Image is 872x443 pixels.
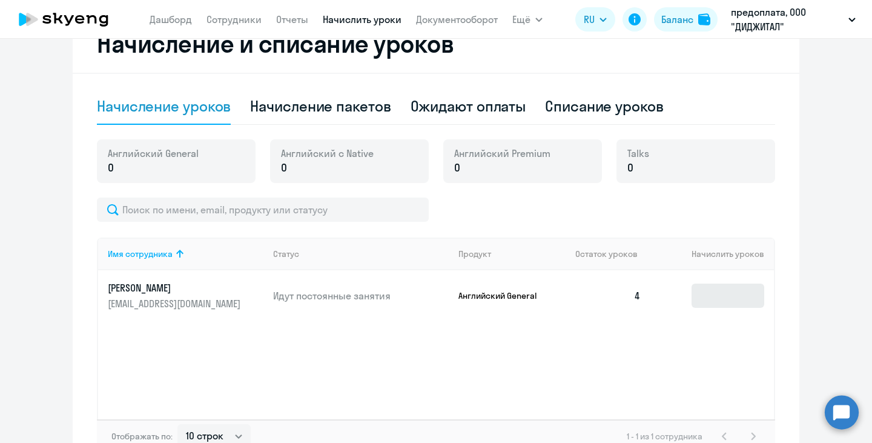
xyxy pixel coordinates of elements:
th: Начислить уроков [650,238,774,270]
p: [EMAIL_ADDRESS][DOMAIN_NAME] [108,297,243,310]
div: Остаток уроков [575,248,650,259]
span: 0 [627,160,633,176]
button: Ещё [512,7,543,32]
p: Английский General [458,290,549,301]
input: Поиск по имени, email, продукту или статусу [97,198,429,222]
p: предоплата, ООО "ДИДЖИТАЛ" [731,5,844,34]
div: Продукт [458,248,491,259]
div: Статус [273,248,449,259]
button: предоплата, ООО "ДИДЖИТАЛ" [725,5,862,34]
span: Ещё [512,12,530,27]
a: [PERSON_NAME][EMAIL_ADDRESS][DOMAIN_NAME] [108,281,263,310]
span: Отображать по: [111,431,173,442]
span: Остаток уроков [575,248,638,259]
span: Английский Premium [454,147,550,160]
div: Имя сотрудника [108,248,173,259]
span: 1 - 1 из 1 сотрудника [627,431,702,442]
div: Начисление пакетов [250,96,391,116]
span: 0 [281,160,287,176]
div: Баланс [661,12,693,27]
button: Балансbalance [654,7,718,32]
a: Документооборот [416,13,498,25]
span: RU [584,12,595,27]
span: Talks [627,147,649,160]
a: Отчеты [276,13,308,25]
span: 0 [108,160,114,176]
a: Начислить уроки [323,13,401,25]
p: Идут постоянные занятия [273,289,449,302]
div: Начисление уроков [97,96,231,116]
h2: Начисление и списание уроков [97,29,775,58]
span: Английский с Native [281,147,374,160]
div: Статус [273,248,299,259]
a: Дашборд [150,13,192,25]
div: Списание уроков [545,96,664,116]
div: Имя сотрудника [108,248,263,259]
img: balance [698,13,710,25]
div: Ожидают оплаты [411,96,526,116]
button: RU [575,7,615,32]
span: 0 [454,160,460,176]
span: Английский General [108,147,199,160]
div: Продукт [458,248,566,259]
td: 4 [566,270,650,321]
a: Сотрудники [206,13,262,25]
p: [PERSON_NAME] [108,281,243,295]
